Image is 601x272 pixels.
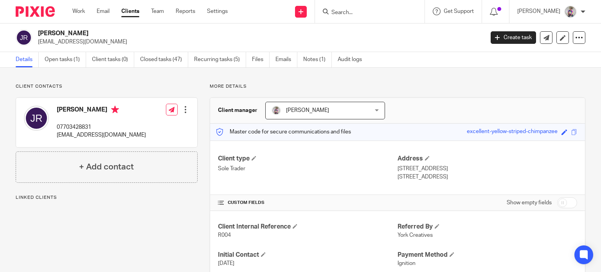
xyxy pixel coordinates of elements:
a: Details [16,52,39,67]
span: Ignition [398,261,416,266]
p: 07703428831 [57,123,146,131]
h4: Address [398,155,577,163]
a: Client tasks (0) [92,52,134,67]
p: Client contacts [16,83,198,90]
a: Team [151,7,164,15]
span: York Creatives [398,232,433,238]
a: Files [252,52,270,67]
label: Show empty fields [507,199,552,207]
input: Search [331,9,401,16]
span: Get Support [444,9,474,14]
a: Work [72,7,85,15]
a: Emails [275,52,297,67]
a: Settings [207,7,228,15]
img: svg%3E [24,106,49,131]
a: Notes (1) [303,52,332,67]
p: [PERSON_NAME] [517,7,560,15]
a: Reports [176,7,195,15]
p: [EMAIL_ADDRESS][DOMAIN_NAME] [57,131,146,139]
a: Audit logs [338,52,368,67]
i: Primary [111,106,119,113]
h4: Payment Method [398,251,577,259]
h4: Referred By [398,223,577,231]
p: Linked clients [16,195,198,201]
p: [EMAIL_ADDRESS][DOMAIN_NAME] [38,38,479,46]
p: [STREET_ADDRESS] [398,165,577,173]
img: Pixie [16,6,55,17]
img: DBTieDye.jpg [272,106,281,115]
a: Email [97,7,110,15]
h4: Initial Contact [218,251,398,259]
img: DBTieDye.jpg [564,5,577,18]
h2: [PERSON_NAME] [38,29,391,38]
h4: CUSTOM FIELDS [218,200,398,206]
span: [PERSON_NAME] [286,108,329,113]
a: Create task [491,31,536,44]
h4: Client type [218,155,398,163]
div: excellent-yellow-striped-chimpanzee [467,128,558,137]
p: More details [210,83,585,90]
img: svg%3E [16,29,32,46]
a: Recurring tasks (5) [194,52,246,67]
a: Clients [121,7,139,15]
a: Open tasks (1) [45,52,86,67]
h4: [PERSON_NAME] [57,106,146,115]
span: R004 [218,232,231,238]
p: Sole Trader [218,165,398,173]
a: Closed tasks (47) [140,52,188,67]
p: [STREET_ADDRESS] [398,173,577,181]
span: [DATE] [218,261,234,266]
p: Master code for secure communications and files [216,128,351,136]
h4: + Add contact [79,161,134,173]
h3: Client manager [218,106,257,114]
h4: Client Internal Reference [218,223,398,231]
